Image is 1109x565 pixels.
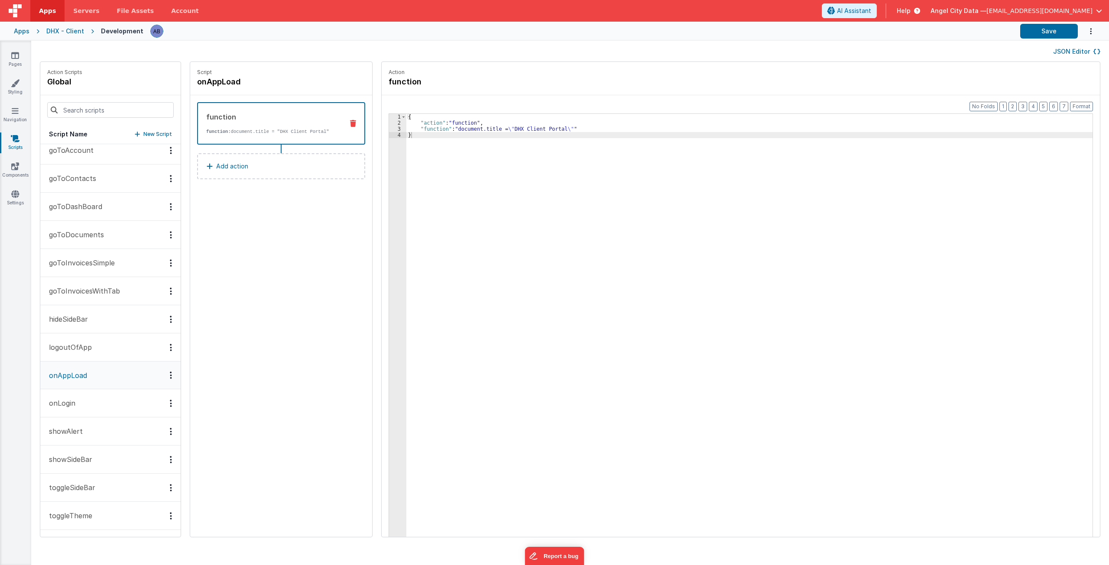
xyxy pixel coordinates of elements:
[40,249,181,277] button: goToInvoicesSimple
[40,474,181,502] button: toggleSideBar
[44,173,96,184] p: goToContacts
[970,102,998,111] button: No Folds
[46,27,84,36] div: DHX - Client
[165,175,177,182] div: Options
[39,6,56,15] span: Apps
[389,132,406,138] div: 4
[40,502,181,530] button: toggleTheme
[897,6,911,15] span: Help
[389,69,1093,76] p: Action
[44,482,95,493] p: toggleSideBar
[40,277,181,305] button: goToInvoicesWithTab
[40,333,181,362] button: logoutOfApp
[206,129,231,134] strong: function:
[165,371,177,379] div: Options
[1018,102,1027,111] button: 3
[1020,24,1078,39] button: Save
[47,102,174,118] input: Search scripts
[197,76,327,88] h4: onAppLoad
[931,6,986,15] span: Angel City Data —
[525,547,584,565] iframe: Marker.io feedback button
[44,426,83,436] p: showAlert
[40,446,181,474] button: showSideBar
[165,231,177,239] div: Options
[1070,102,1093,111] button: Format
[1060,102,1068,111] button: 7
[40,417,181,446] button: showAlert
[165,344,177,351] div: Options
[165,512,177,520] div: Options
[165,287,177,295] div: Options
[1078,23,1095,40] button: Options
[206,128,337,135] p: document.title = "DHX Client Portal"
[165,147,177,154] div: Options
[197,69,365,76] p: Script
[837,6,871,15] span: AI Assistant
[40,136,181,165] button: goToAccount
[822,3,877,18] button: AI Assistant
[1008,102,1017,111] button: 2
[1053,47,1100,56] button: JSON Editor
[40,305,181,333] button: hideSideBar
[117,6,154,15] span: File Assets
[931,6,1102,15] button: Angel City Data — [EMAIL_ADDRESS][DOMAIN_NAME]
[1029,102,1038,111] button: 4
[1049,102,1058,111] button: 6
[44,510,92,521] p: toggleTheme
[73,6,99,15] span: Servers
[44,201,102,212] p: goToDashBoard
[216,161,248,171] p: Add action
[143,130,172,139] p: New Script
[197,153,365,179] button: Add action
[165,456,177,463] div: Options
[47,76,82,88] h4: global
[165,428,177,435] div: Options
[389,114,406,120] div: 1
[101,27,143,36] div: Development
[44,229,104,240] p: goToDocuments
[40,389,181,417] button: onLogin
[389,76,519,88] h4: function
[1039,102,1047,111] button: 5
[389,120,406,126] div: 2
[165,259,177,267] div: Options
[44,145,94,155] p: goToAccount
[44,370,87,381] p: onAppLoad
[999,102,1007,111] button: 1
[14,27,29,36] div: Apps
[44,342,92,352] p: logoutOfApp
[165,400,177,407] div: Options
[44,398,75,408] p: onLogin
[206,112,337,122] div: function
[165,484,177,491] div: Options
[44,286,120,296] p: goToInvoicesWithTab
[40,362,181,389] button: onAppLoad
[40,193,181,221] button: goToDashBoard
[986,6,1093,15] span: [EMAIL_ADDRESS][DOMAIN_NAME]
[135,130,172,139] button: New Script
[44,454,92,465] p: showSideBar
[47,69,82,76] p: Action Scripts
[44,258,115,268] p: goToInvoicesSimple
[151,25,163,37] img: cf8b8f09136a14f254f6506f84cbe126
[40,221,181,249] button: goToDocuments
[40,165,181,193] button: goToContacts
[165,316,177,323] div: Options
[165,203,177,210] div: Options
[44,314,88,324] p: hideSideBar
[49,130,88,139] h5: Script Name
[389,126,406,132] div: 3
